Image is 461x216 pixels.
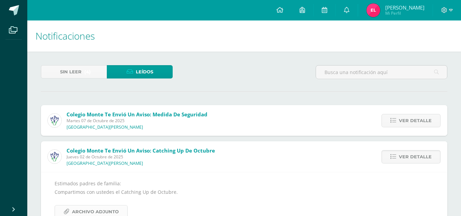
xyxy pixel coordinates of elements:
[385,10,424,16] span: Mi Perfil
[67,154,215,160] span: Jueves 02 de Octubre de 2025
[399,150,432,163] span: Ver detalle
[366,3,380,17] img: 22ec013161627424c97a4959121410c1.png
[60,66,82,78] span: Sin leer
[107,65,173,78] a: Leídos
[67,125,143,130] p: [GEOGRAPHIC_DATA][PERSON_NAME]
[67,147,215,154] span: Colegio Monte te envió un aviso: Catching Up de Octubre
[67,161,143,166] p: [GEOGRAPHIC_DATA][PERSON_NAME]
[385,4,424,11] span: [PERSON_NAME]
[67,118,207,124] span: Martes 07 de Octubre de 2025
[84,66,91,78] span: (4)
[316,66,447,79] input: Busca una notificación aquí
[48,150,61,163] img: a3978fa95217fc78923840df5a445bcb.png
[399,114,432,127] span: Ver detalle
[48,114,61,127] img: a3978fa95217fc78923840df5a445bcb.png
[41,65,107,78] a: Sin leer(4)
[136,66,153,78] span: Leídos
[67,111,207,118] span: Colegio Monte te envió un aviso: Medida de seguridad
[35,29,95,42] span: Notificaciones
